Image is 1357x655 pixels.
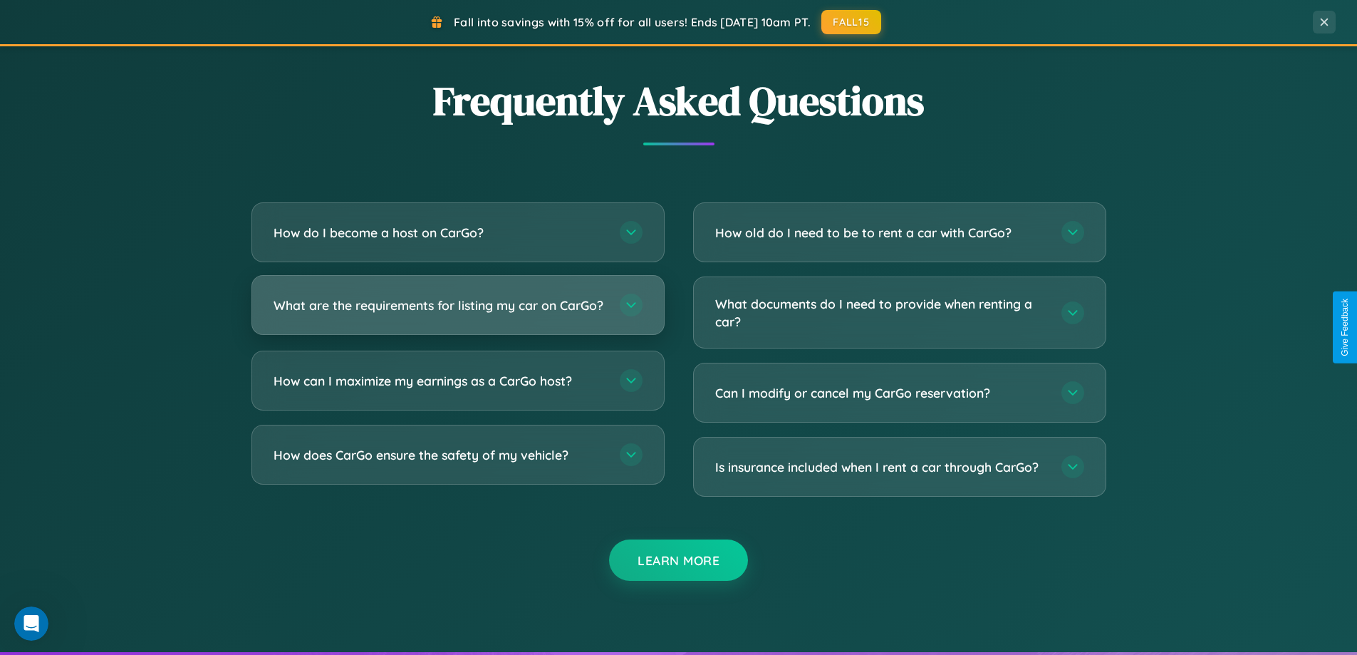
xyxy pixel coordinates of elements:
iframe: Intercom live chat [14,607,48,641]
span: Fall into savings with 15% off for all users! Ends [DATE] 10am PT. [454,15,811,29]
button: Learn More [609,540,748,581]
h3: What are the requirements for listing my car on CarGo? [274,296,605,314]
h3: How does CarGo ensure the safety of my vehicle? [274,446,605,464]
h3: What documents do I need to provide when renting a car? [715,295,1047,330]
button: FALL15 [821,10,881,34]
h2: Frequently Asked Questions [251,73,1106,128]
h3: How can I maximize my earnings as a CarGo host? [274,372,605,390]
div: Give Feedback [1340,299,1350,356]
h3: How old do I need to be to rent a car with CarGo? [715,224,1047,242]
h3: How do I become a host on CarGo? [274,224,605,242]
h3: Is insurance included when I rent a car through CarGo? [715,458,1047,476]
h3: Can I modify or cancel my CarGo reservation? [715,384,1047,402]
